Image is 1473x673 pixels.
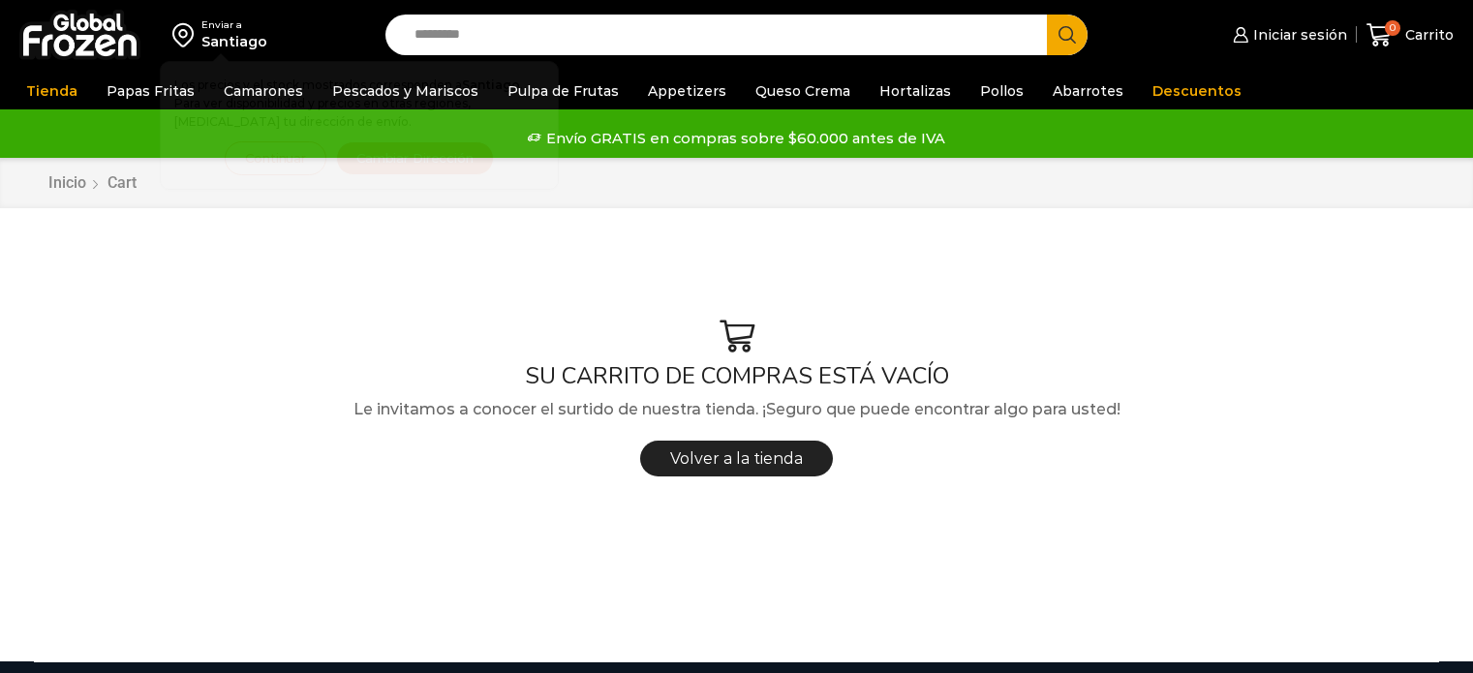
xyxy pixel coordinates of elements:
span: Volver a la tienda [670,449,803,468]
button: Cambiar Dirección [336,141,494,175]
img: address-field-icon.svg [172,18,201,51]
h1: SU CARRITO DE COMPRAS ESTÁ VACÍO [34,362,1439,390]
span: Carrito [1400,25,1454,45]
a: Volver a la tienda [640,441,833,476]
a: Abarrotes [1043,73,1133,109]
span: Cart [107,173,137,192]
a: Hortalizas [870,73,961,109]
a: Papas Fritas [97,73,204,109]
a: Inicio [47,172,87,195]
strong: Santiago [462,77,520,92]
div: Enviar a [201,18,267,32]
a: Pulpa de Frutas [498,73,629,109]
a: Pollos [970,73,1033,109]
a: 0 Carrito [1366,13,1454,58]
span: 0 [1385,20,1400,36]
a: Queso Crema [746,73,860,109]
span: Iniciar sesión [1248,25,1347,45]
div: Santiago [201,32,267,51]
p: Le invitamos a conocer el surtido de nuestra tienda. ¡Seguro que puede encontrar algo para usted! [34,397,1439,422]
a: Tienda [16,73,87,109]
a: Iniciar sesión [1228,15,1346,54]
a: Appetizers [638,73,736,109]
a: Descuentos [1143,73,1251,109]
p: Los precios y el stock mostrados corresponden a . Para ver disponibilidad y precios en otras regi... [174,76,544,132]
button: Continuar [225,141,326,175]
button: Search button [1047,15,1088,55]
